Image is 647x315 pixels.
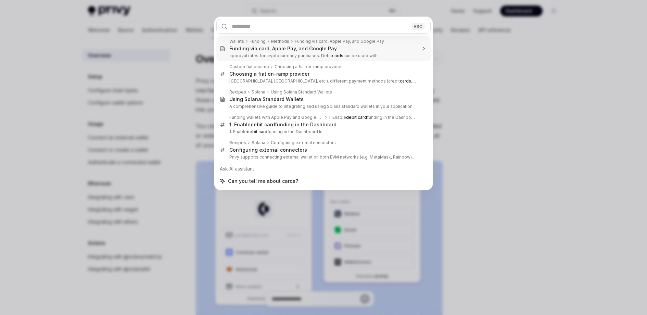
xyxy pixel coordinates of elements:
[229,39,244,44] div: Wallets
[412,23,424,30] div: ESC
[275,64,342,70] div: Choosing a fiat on-ramp provider
[216,163,431,175] div: Ask AI assistant
[229,89,246,95] div: Recipes
[229,71,309,77] div: Choosing a fiat on-ramp provider
[252,89,265,95] div: Solana
[250,39,266,44] div: Funding
[229,104,416,109] p: A comprehensive guide to integrating and using Solana standard wallets in your application
[252,140,265,146] div: Solana
[332,53,343,58] b: cards
[229,147,307,153] div: Configuring external connectors
[229,46,337,52] div: Funding via card, Apple Pay, and Google Pay
[229,129,416,135] p: 1. Enable funding in the Dashboard In
[329,115,416,120] div: 1. Enable funding in the Dashboard
[229,154,416,160] p: Privy supports connecting external wallet on both EVM networks (e.g. MetaMask, Rainbow) and Solana (
[229,140,246,146] div: Recipes
[229,53,416,59] p: approval rates for cryptocurrency purchases. Debit can be used with
[271,89,332,95] div: Using Solana Standard Wallets
[228,178,298,185] span: Can you tell me about cards?
[295,39,384,44] div: Funding via card, Apple Pay, and Google Pay
[400,78,411,84] b: cards
[271,39,289,44] div: Methods
[271,140,336,146] div: Configuring external connectors
[229,122,337,128] div: 1. Enable funding in the Dashboard
[229,64,269,70] div: Custom fiat onramp
[229,96,304,102] div: Using Solana Standard Wallets
[247,129,267,134] b: debit card
[346,115,367,120] b: debit card
[251,122,275,127] b: debit card
[229,115,323,120] div: Funding wallets with Apple Pay and Google Pay
[229,78,416,84] p: [GEOGRAPHIC_DATA], [GEOGRAPHIC_DATA], etc.). different payment methods (credit , debit cards,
